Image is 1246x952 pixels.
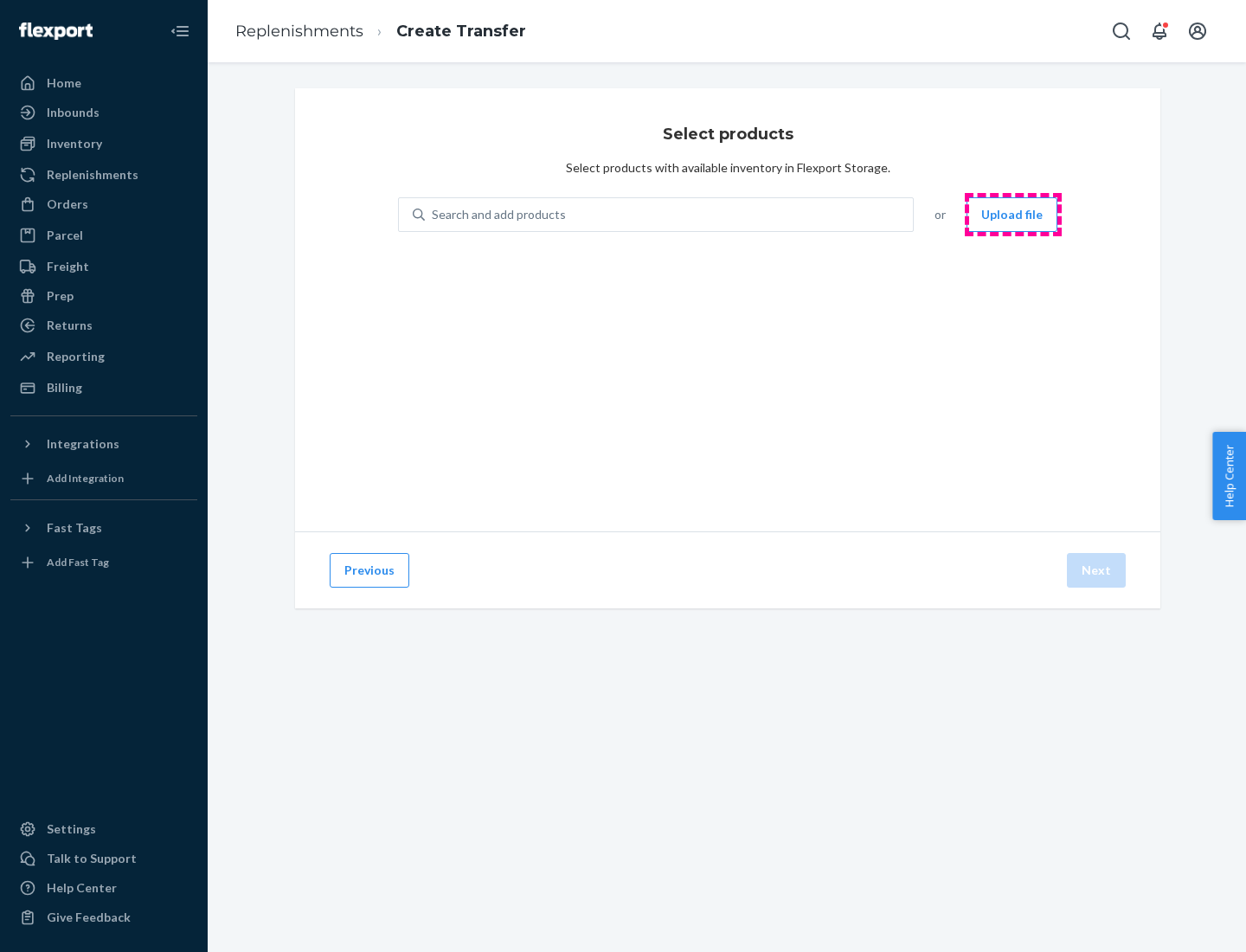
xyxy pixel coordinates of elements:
ol: breadcrumbs [222,6,540,57]
a: Replenishments [235,22,363,41]
div: Inventory [47,135,102,152]
div: Parcel [47,227,83,244]
button: Upload file [967,197,1057,232]
a: Freight [10,253,197,280]
button: Next [1067,553,1126,588]
div: Integrations [47,435,119,453]
img: Flexport logo [19,23,93,40]
div: Fast Tags [47,519,102,537]
a: Parcel [10,222,197,249]
a: Replenishments [10,161,197,189]
button: Help Center [1212,432,1246,520]
div: Add Fast Tag [47,555,109,569]
div: Settings [47,820,96,838]
h3: Select products [663,123,793,145]
div: Returns [47,317,93,334]
a: Home [10,69,197,97]
button: Previous [330,553,409,588]
div: Help Center [47,879,117,897]
div: Freight [47,258,89,275]
a: Inventory [10,130,197,158]
div: Home [47,74,81,92]
a: Billing [10,374,197,402]
a: Returns [10,312,197,339]
div: Add Integration [47,471,124,486]
button: Fast Tags [10,514,197,542]
div: Replenishments [47,166,138,183]
a: Create Transfer [396,22,526,41]
div: Select products with available inventory in Flexport Storage. [566,159,890,177]
div: Inbounds [47,104,100,121]
a: Inbounds [10,99,197,126]
a: Prep [10,282,197,310]
div: Give Feedback [47,909,131,926]
button: Give Feedback [10,904,197,931]
a: Add Integration [10,465,197,492]
a: Talk to Support [10,845,197,872]
button: Open Search Box [1104,14,1139,48]
a: Settings [10,815,197,843]
a: Reporting [10,343,197,370]
button: Open notifications [1142,14,1177,48]
button: Integrations [10,430,197,458]
button: Open account menu [1180,14,1215,48]
a: Add Fast Tag [10,549,197,576]
a: Help Center [10,874,197,902]
a: Orders [10,190,197,218]
button: Close Navigation [163,14,197,48]
div: Orders [47,196,88,213]
span: or [934,206,946,223]
div: Search and add products [432,206,566,223]
div: Talk to Support [47,850,137,867]
div: Reporting [47,348,105,365]
div: Prep [47,287,74,305]
div: Billing [47,379,82,396]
